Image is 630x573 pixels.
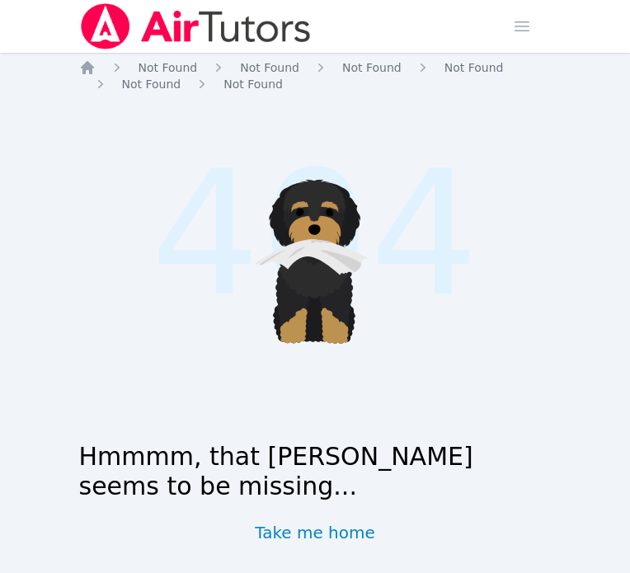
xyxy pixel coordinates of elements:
[79,59,552,92] nav: Breadcrumb
[444,61,504,74] span: Not Found
[122,77,181,91] span: Not Found
[342,59,402,76] a: Not Found
[240,61,299,74] span: Not Found
[223,76,283,92] a: Not Found
[79,3,313,49] img: Air Tutors
[342,61,402,74] span: Not Found
[139,59,198,76] a: Not Found
[255,521,375,544] a: Take me home
[444,59,504,76] a: Not Found
[240,59,299,76] a: Not Found
[139,61,198,74] span: Not Found
[223,77,283,91] span: Not Found
[122,76,181,92] a: Not Found
[151,106,479,364] span: 404
[79,442,552,501] h1: Hmmmm, that [PERSON_NAME] seems to be missing...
